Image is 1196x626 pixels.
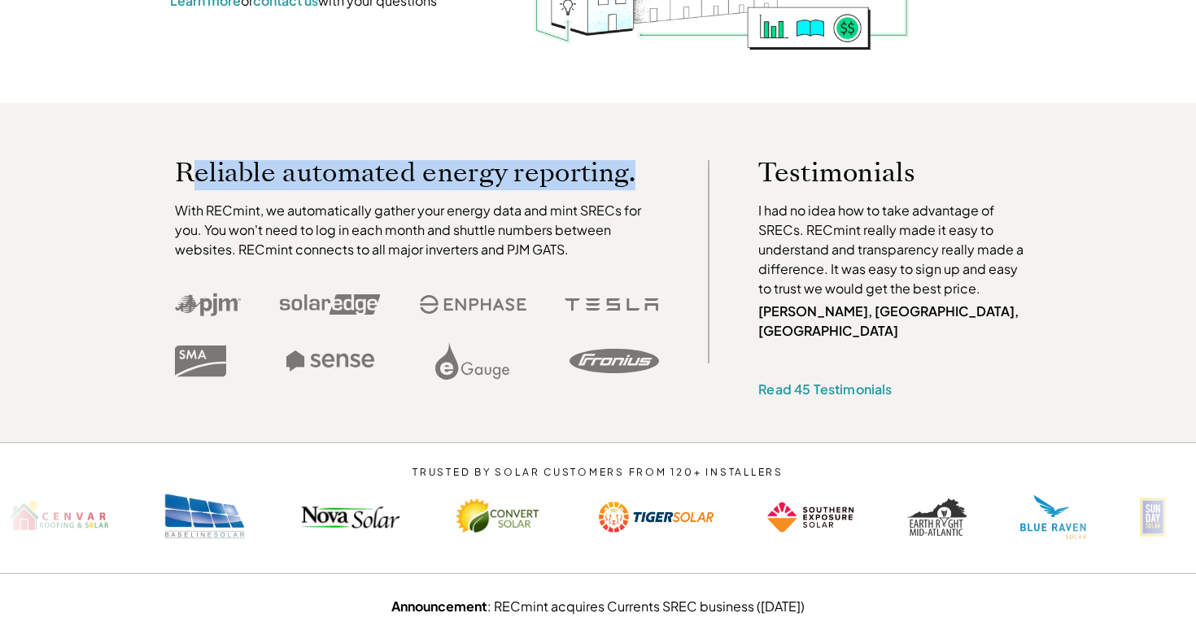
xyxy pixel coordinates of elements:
[364,467,833,478] p: TRUSTED BY SOLAR CUSTOMERS FROM 120+ INSTALLERS
[758,160,1001,185] p: Testimonials
[391,598,487,615] strong: Announcement
[175,160,660,185] p: Reliable automated energy reporting.
[758,201,1032,298] p: I had no idea how to take advantage of SRECs. RECmint really made it easy to understand and trans...
[391,598,805,615] a: Announcement: RECmint acquires Currents SREC business ([DATE])
[175,201,660,259] p: With RECmint, we automatically gather your energy data and mint SRECs for you. You won't need to ...
[758,380,892,398] a: Read 45 Testimonials
[758,302,1032,341] p: [PERSON_NAME], [GEOGRAPHIC_DATA], [GEOGRAPHIC_DATA]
